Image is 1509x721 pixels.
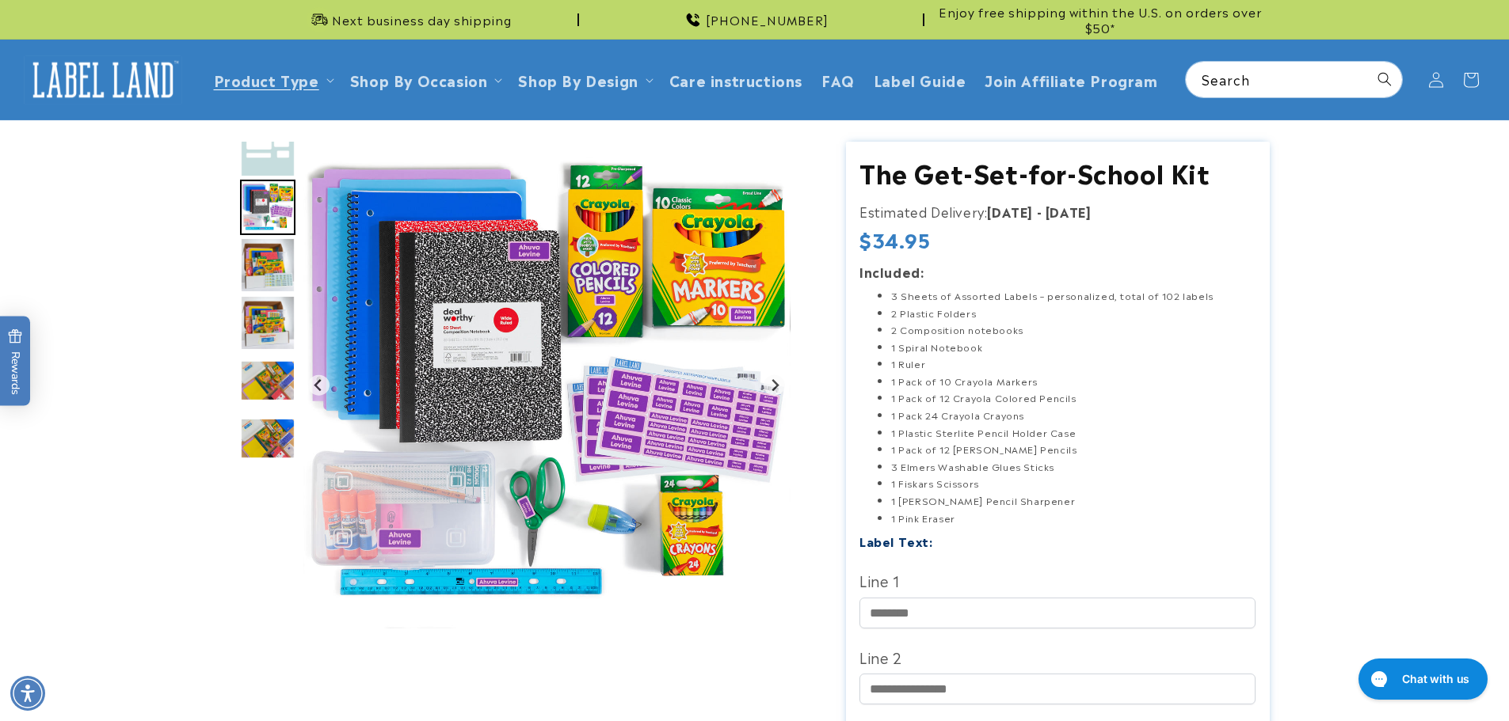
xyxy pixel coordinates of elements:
li: 3 Elmers Washable Glues Sticks [891,458,1256,476]
summary: Shop By Design [509,61,659,98]
a: Shop By Design [518,69,638,90]
span: [PHONE_NUMBER] [706,12,829,28]
img: null [240,295,295,351]
span: Label Guide [874,70,966,89]
img: null [240,418,295,460]
img: null [240,122,295,177]
li: 1 Spiral Notebook [891,339,1256,356]
li: 1 Pack 24 Crayola Crayons [891,407,1256,424]
a: FAQ [812,61,864,98]
label: Line 1 [859,567,1256,593]
p: Estimated Delivery: [859,200,1256,223]
li: 1 Pack of 12 [PERSON_NAME] Pencils [891,441,1256,458]
a: Care instructions [660,61,812,98]
div: Accessibility Menu [10,676,45,711]
img: null [240,237,295,293]
img: Label Land [24,55,182,104]
li: 1 [PERSON_NAME] Pencil Sharpener [891,492,1256,510]
a: Product Type [214,69,319,90]
li: 3 Sheets of Assorted Labels – personalized, total of 102 labels [891,287,1256,305]
summary: Product Type [204,61,341,98]
a: Label Guide [864,61,976,98]
span: Shop By Occasion [350,70,488,89]
label: Label Text: [859,532,933,550]
span: Rewards [8,328,23,394]
li: 1 Ruler [891,355,1256,373]
li: 2 Plastic Folders [891,305,1256,322]
div: Go to slide 3 [240,180,295,235]
li: 1 Pink Eraser [891,510,1256,527]
div: Go to slide 6 [240,353,295,408]
span: Join Affiliate Program [985,70,1157,89]
strong: [DATE] [987,202,1033,221]
img: null [303,142,791,628]
iframe: Sign Up via Text for Offers [13,594,200,642]
label: Line 2 [859,644,1256,670]
button: Previous slide [308,374,330,396]
span: FAQ [821,70,855,89]
a: Join Affiliate Program [975,61,1167,98]
media-gallery: Gallery Viewer [240,142,806,636]
div: Go to slide 2 [240,122,295,177]
button: Search [1367,62,1402,97]
div: Go to slide 4 [240,237,295,293]
div: Go to slide 5 [240,295,295,351]
span: Next business day shipping [332,12,512,28]
a: Label Land [18,49,189,110]
span: Care instructions [669,70,802,89]
button: Next slide [764,374,785,396]
span: $34.95 [859,227,931,252]
span: Enjoy free shipping within the U.S. on orders over $50* [931,4,1270,35]
img: null [240,360,295,401]
summary: Shop By Occasion [341,61,509,98]
li: 1 Plastic Sterlite Pencil Holder Case [891,424,1256,442]
li: 2 Composition notebooks [891,321,1256,339]
li: 1 Pack of 12 Crayola Colored Pencils [891,389,1256,407]
strong: Included: [859,262,924,281]
strong: - [1037,202,1042,221]
iframe: Gorgias live chat messenger [1351,653,1493,705]
strong: [DATE] [1046,202,1092,221]
li: 1 Pack of 10 Crayola Markers [891,373,1256,390]
img: null [240,180,295,235]
li: 1 Fiskars Scissors [891,475,1256,492]
h1: The Get-Set-for-School Kit [859,156,1256,189]
div: Go to slide 7 [240,411,295,466]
